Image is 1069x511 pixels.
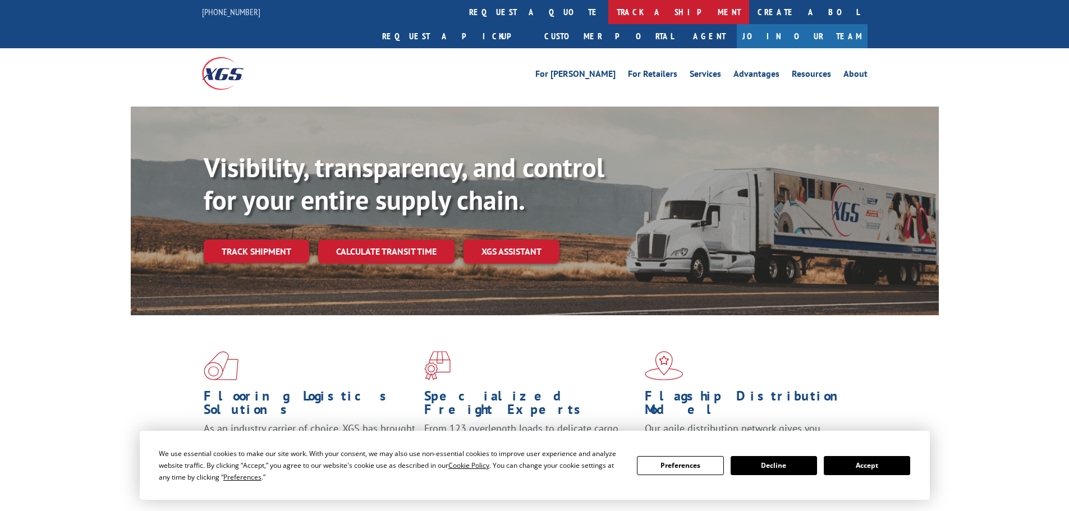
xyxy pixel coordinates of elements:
a: Calculate transit time [318,240,455,264]
a: For Retailers [628,70,677,82]
img: xgs-icon-flagship-distribution-model-red [645,351,683,380]
b: Visibility, transparency, and control for your entire supply chain. [204,150,604,217]
div: We use essential cookies to make our site work. With your consent, we may also use non-essential ... [159,448,623,483]
img: xgs-icon-total-supply-chain-intelligence-red [204,351,238,380]
a: Request a pickup [374,24,536,48]
button: Decline [731,456,817,475]
button: Accept [824,456,910,475]
a: XGS ASSISTANT [464,240,559,264]
a: About [843,70,868,82]
a: Track shipment [204,240,309,263]
span: Cookie Policy [448,461,489,470]
a: Join Our Team [737,24,868,48]
a: Agent [682,24,737,48]
span: Preferences [223,472,261,482]
a: [PHONE_NUMBER] [202,6,260,17]
a: Advantages [733,70,779,82]
a: Services [690,70,721,82]
h1: Specialized Freight Experts [424,389,636,422]
a: Resources [792,70,831,82]
p: From 123 overlength loads to delicate cargo, our experienced staff knows the best way to move you... [424,422,636,472]
span: As an industry carrier of choice, XGS has brought innovation and dedication to flooring logistics... [204,422,415,462]
img: xgs-icon-focused-on-flooring-red [424,351,451,380]
button: Preferences [637,456,723,475]
h1: Flooring Logistics Solutions [204,389,416,422]
h1: Flagship Distribution Model [645,389,857,422]
a: Customer Portal [536,24,682,48]
div: Cookie Consent Prompt [140,431,930,500]
a: For [PERSON_NAME] [535,70,616,82]
span: Our agile distribution network gives you nationwide inventory management on demand. [645,422,851,448]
